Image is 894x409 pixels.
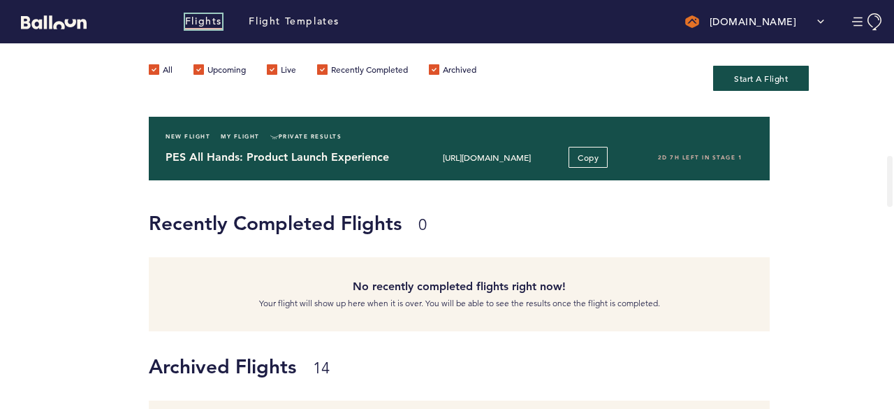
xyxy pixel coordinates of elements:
[429,64,476,78] label: Archived
[149,352,884,380] h1: Archived Flights
[185,14,222,29] a: Flights
[317,64,408,78] label: Recently Completed
[418,215,427,234] small: 0
[578,152,599,163] span: Copy
[149,209,759,237] h1: Recently Completed Flights
[166,149,398,166] h4: PES All Hands: Product Launch Experience
[159,278,759,295] h4: No recently completed flights right now!
[159,296,759,310] p: Your flight will show up here when it is over. You will be able to see the results once the fligh...
[313,359,330,378] small: 14
[21,15,87,29] svg: Balloon
[710,15,797,29] p: [DOMAIN_NAME]
[852,13,884,31] button: Manage Account
[569,147,608,168] button: Copy
[267,64,296,78] label: Live
[658,154,743,161] span: 2D 7H left in stage 1
[678,8,832,36] button: [DOMAIN_NAME]
[249,14,339,29] a: Flight Templates
[193,64,246,78] label: Upcoming
[713,66,809,91] button: Start A Flight
[166,129,210,143] span: New Flight
[270,129,342,143] span: Private Results
[149,64,173,78] label: All
[221,129,260,143] span: My Flight
[10,14,87,29] a: Balloon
